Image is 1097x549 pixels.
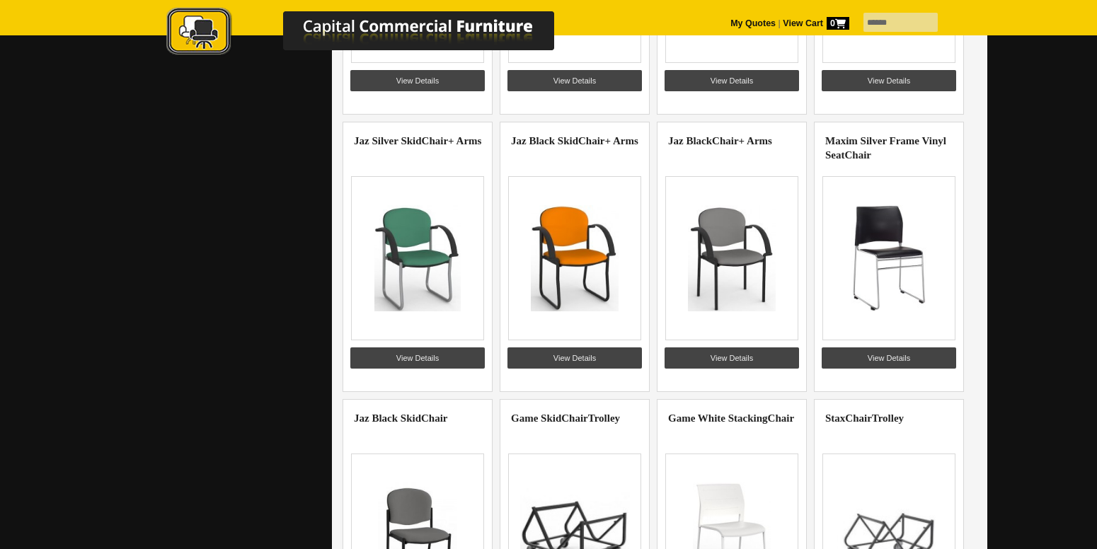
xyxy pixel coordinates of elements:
[354,135,481,146] a: Jaz Silver SkidChair+ Arms
[665,70,799,91] a: View Details
[825,135,946,161] a: Maxim Silver Frame Vinyl SeatChair
[827,17,849,30] span: 0
[578,135,605,146] highlight: Chair
[783,18,849,28] strong: View Cart
[730,18,776,28] a: My Quotes
[350,70,485,91] a: View Details
[511,412,620,424] a: Game SkidChairTrolley
[668,135,772,146] a: Jaz BlackChair+ Arms
[511,135,638,146] a: Jaz Black SkidChair+ Arms
[781,18,849,28] a: View Cart0
[845,149,872,161] highlight: Chair
[712,135,739,146] highlight: Chair
[421,412,448,424] highlight: Chair
[668,412,794,424] a: Game White StackingChair
[127,7,623,59] img: Capital Commercial Furniture Logo
[825,412,904,424] a: StaxChairTrolley
[350,347,485,369] a: View Details
[422,135,449,146] highlight: Chair
[845,412,872,424] highlight: Chair
[822,70,956,91] a: View Details
[507,347,642,369] a: View Details
[822,347,956,369] a: View Details
[354,412,448,424] a: Jaz Black SkidChair
[768,412,795,424] highlight: Chair
[507,70,642,91] a: View Details
[127,7,623,63] a: Capital Commercial Furniture Logo
[561,412,588,424] highlight: Chair
[665,347,799,369] a: View Details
